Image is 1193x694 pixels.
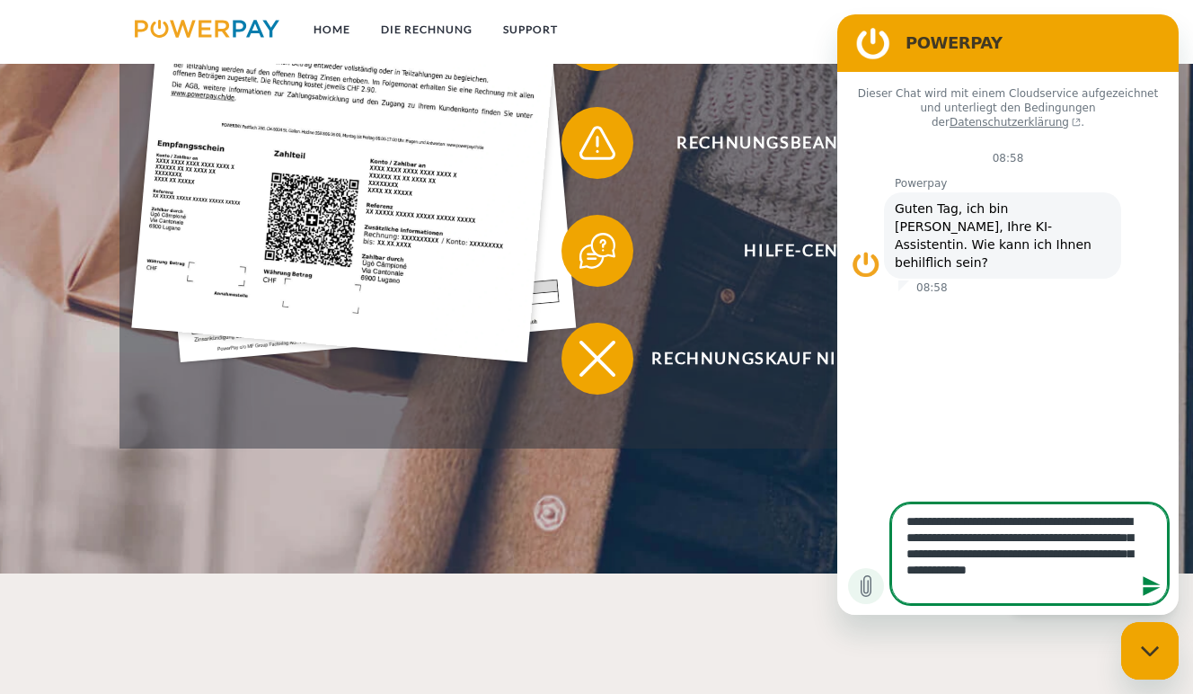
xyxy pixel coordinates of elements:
[561,323,1029,395] button: Rechnungskauf nicht möglich
[1121,622,1179,680] iframe: Schaltfläche zum Öffnen des Messaging-Fensters; Konversation läuft
[575,228,620,273] img: qb_help.svg
[588,107,1029,179] span: Rechnungsbeanstandung
[298,13,366,46] a: Home
[561,107,1029,179] button: Rechnungsbeanstandung
[837,14,1179,615] iframe: Messaging-Fenster
[135,20,279,38] img: logo-powerpay.svg
[488,13,573,46] a: SUPPORT
[366,13,488,46] a: DIE RECHNUNG
[561,215,1029,287] button: Hilfe-Center
[575,336,620,381] img: qb_close.svg
[588,323,1029,395] span: Rechnungskauf nicht möglich
[575,120,620,165] img: qb_warning.svg
[588,215,1029,287] span: Hilfe-Center
[966,13,1021,46] a: agb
